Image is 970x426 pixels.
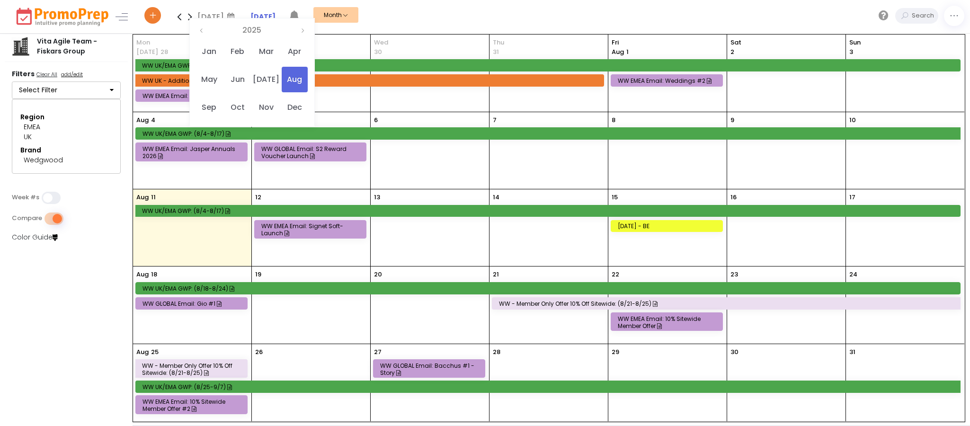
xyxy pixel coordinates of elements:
[12,194,39,201] label: Week #s
[374,270,382,279] p: 20
[61,71,83,78] u: add/edit
[493,47,499,57] p: 31
[36,71,57,78] u: Clear All
[849,193,855,202] p: 17
[136,193,149,202] p: Aug
[612,47,629,57] p: 1
[209,23,295,37] th: 2025
[374,47,382,57] p: 30
[730,347,739,357] p: 30
[12,214,42,222] label: Compare
[730,115,734,125] p: 9
[224,67,250,92] span: Jun
[313,7,358,23] button: Month
[255,270,261,279] p: 19
[196,67,222,92] span: May
[142,285,957,292] div: WW UK/EMA GWP: (8/18-8/24)
[142,92,244,99] div: WW EMEA Email: 30% off Outlet
[849,38,961,47] span: Sun
[224,95,250,120] span: Oct
[151,347,159,357] p: 25
[261,145,362,160] div: WW GLOBAL Email: S2 Reward Voucher Launch
[730,47,734,57] p: 2
[224,39,250,64] span: Feb
[612,115,615,125] p: 8
[12,81,121,99] button: Select Filter
[250,12,276,22] a: [DATE]
[253,95,279,120] span: Nov
[261,222,362,237] div: WW EMEA Email: Signet Soft-Launch
[282,39,308,64] span: Apr
[24,132,109,142] div: UK
[160,47,168,57] p: 28
[849,347,855,357] p: 31
[197,9,238,24] div: [DATE]
[196,95,222,120] span: Sep
[253,39,279,64] span: Mar
[282,95,308,120] span: Dec
[142,398,244,412] div: WW EMEA Email: 10% Sitewide Member Offer #2
[136,38,248,47] span: Mon
[142,77,600,84] div: WW UK - Additional 30% off Outlet: (7/25-7/31)
[142,62,957,69] div: WW UK/EMA GWP: (7/16-8/3)
[499,300,957,307] div: WW - Member only offer 10% off sitewide: (8/21-8/25)
[24,155,109,165] div: Wedgwood
[618,77,719,84] div: WW EMEA Email: Weddings #2
[136,270,149,279] p: Aug
[12,232,58,242] a: Color Guide
[151,115,155,125] p: 4
[612,347,619,357] p: 29
[136,115,149,125] p: Aug
[282,67,308,92] span: Aug
[255,347,263,357] p: 26
[374,193,380,202] p: 13
[612,38,723,47] span: Fri
[730,270,738,279] p: 23
[612,193,618,202] p: 15
[849,270,857,279] p: 24
[374,38,486,47] span: Wed
[255,193,261,202] p: 12
[493,38,605,47] span: Thu
[142,130,957,137] div: WW UK/EMA GWP: (8/4-8/17)
[618,222,719,230] div: [DATE] - BE
[612,270,619,279] p: 22
[849,115,856,125] p: 10
[250,12,276,21] strong: [DATE]
[374,347,382,357] p: 27
[493,193,499,202] p: 14
[493,115,497,125] p: 7
[136,47,158,57] p: [DATE]
[12,69,35,79] strong: Filters
[618,315,719,329] div: WW EMEA Email: 10% Sitewide Member Offer
[142,362,244,376] div: WW - Member only offer 10% off sitewide: (8/21-8/25)
[142,383,957,390] div: WW UK/EMA GWP: (8/25-9/7)
[59,71,85,80] a: add/edit
[24,122,109,132] div: EMEA
[909,8,938,24] input: Search
[142,145,244,160] div: WW EMEA Email: Jasper Annuals 2026
[730,193,737,202] p: 16
[151,193,156,202] p: 11
[142,207,957,214] div: WW UK/EMA GWP: (8/4-8/17)
[730,38,842,47] span: Sat
[151,270,157,279] p: 18
[142,300,244,307] div: WW GLOBAL Email: Gio #1
[11,37,30,56] img: company.png
[380,362,481,376] div: WW GLOBAL Email: Bacchus #1 - Story
[374,115,378,125] p: 6
[196,39,222,64] span: Jan
[136,347,149,357] p: Aug
[493,270,499,279] p: 21
[849,47,853,57] p: 3
[20,145,112,155] div: Brand
[253,67,279,92] span: [DATE]
[20,112,112,122] div: Region
[30,36,121,56] div: Vita Agile Team - Fiskars Group
[493,347,500,357] p: 28
[612,47,624,56] span: Aug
